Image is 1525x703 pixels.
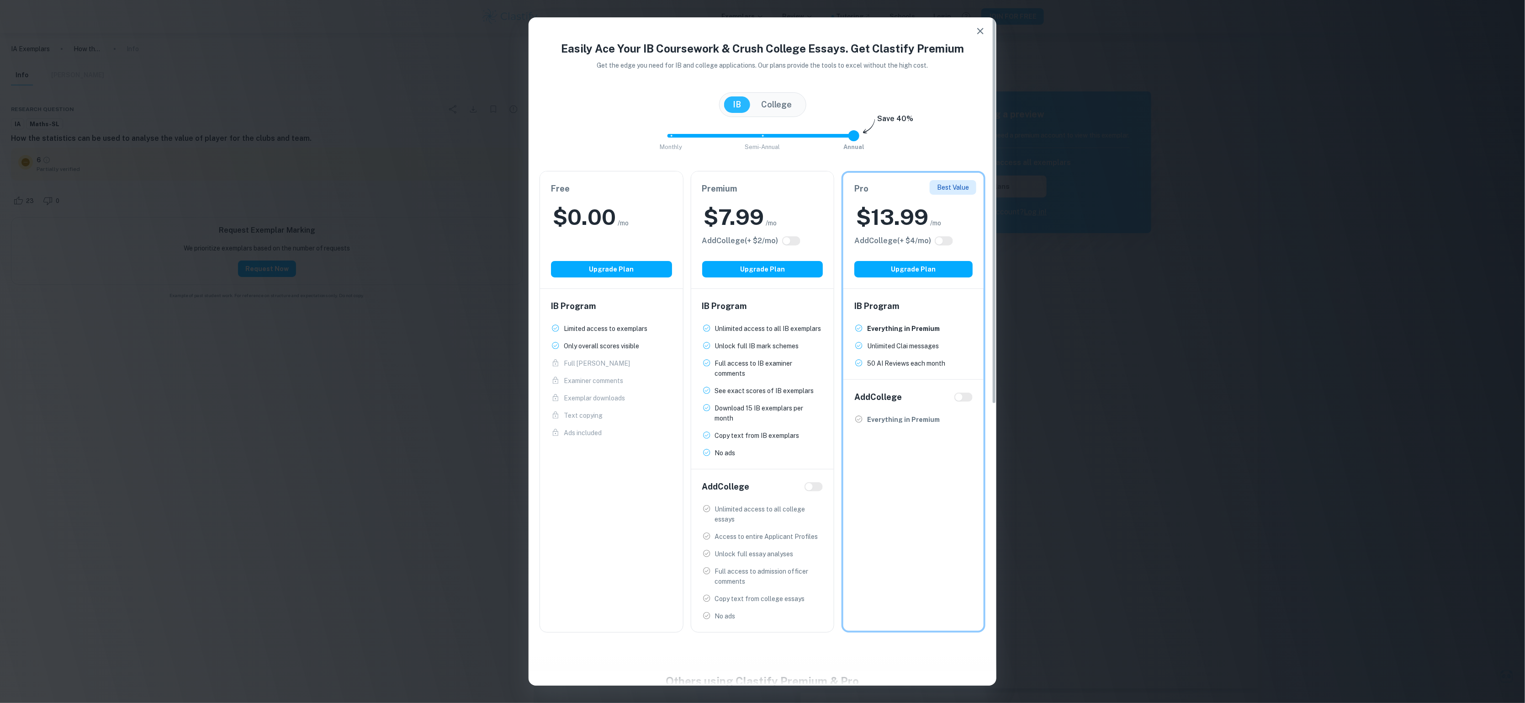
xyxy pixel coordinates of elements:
[715,532,818,542] p: Access to entire Applicant Profiles
[564,410,603,421] p: Text copying
[854,182,973,195] h6: Pro
[702,480,750,493] h6: Add College
[867,341,939,351] p: Unlimited Clai messages
[564,428,602,438] p: Ads included
[551,182,672,195] h6: Free
[863,119,875,134] img: subscription-arrow.svg
[564,358,630,368] p: Full [PERSON_NAME]
[529,673,996,689] h4: Others using Clastify Premium & Pro
[715,403,823,423] p: Download 15 IB exemplars per month
[702,182,823,195] h6: Premium
[724,96,751,113] button: IB
[867,358,945,368] p: 50 AI Reviews each month
[564,376,623,386] p: Examiner comments
[715,611,736,621] p: No ads
[551,300,672,313] h6: IB Program
[564,393,625,403] p: Exemplar downloads
[867,415,940,425] p: Everything in Premium
[854,391,902,404] h6: Add College
[854,235,931,246] h6: Click to see all the additional College features.
[752,96,801,113] button: College
[715,594,805,604] p: Copy text from college essays
[540,40,985,57] h4: Easily Ace Your IB Coursework & Crush College Essays. Get Clastify Premium
[930,218,941,228] span: /mo
[715,358,823,378] p: Full access to IB examiner comments
[584,60,941,70] p: Get the edge you need for IB and college applications. Our plans provide the tools to excel witho...
[715,386,814,396] p: See exact scores of IB exemplars
[553,202,616,232] h2: $ 0.00
[715,448,736,458] p: No ads
[564,341,639,351] p: Only overall scores visible
[660,144,683,150] span: Monthly
[702,261,823,277] button: Upgrade Plan
[715,566,823,586] p: Full access to admission officer comments
[854,261,973,277] button: Upgrade Plan
[564,324,647,334] p: Limited access to exemplars
[843,144,864,150] span: Annual
[618,218,629,228] span: /mo
[937,182,969,192] p: Best Value
[704,202,764,232] h2: $ 7.99
[715,341,799,351] p: Unlock full IB mark schemes
[854,300,973,313] h6: IB Program
[867,324,940,334] p: Everything in Premium
[715,504,823,524] p: Unlimited access to all college essays
[877,113,913,129] h6: Save 40%
[766,218,777,228] span: /mo
[715,431,800,441] p: Copy text from IB exemplars
[856,202,928,232] h2: $ 13.99
[745,144,780,150] span: Semi-Annual
[715,324,821,334] p: Unlimited access to all IB exemplars
[715,549,794,559] p: Unlock full essay analyses
[551,261,672,277] button: Upgrade Plan
[702,300,823,313] h6: IB Program
[702,235,778,246] h6: Click to see all the additional College features.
